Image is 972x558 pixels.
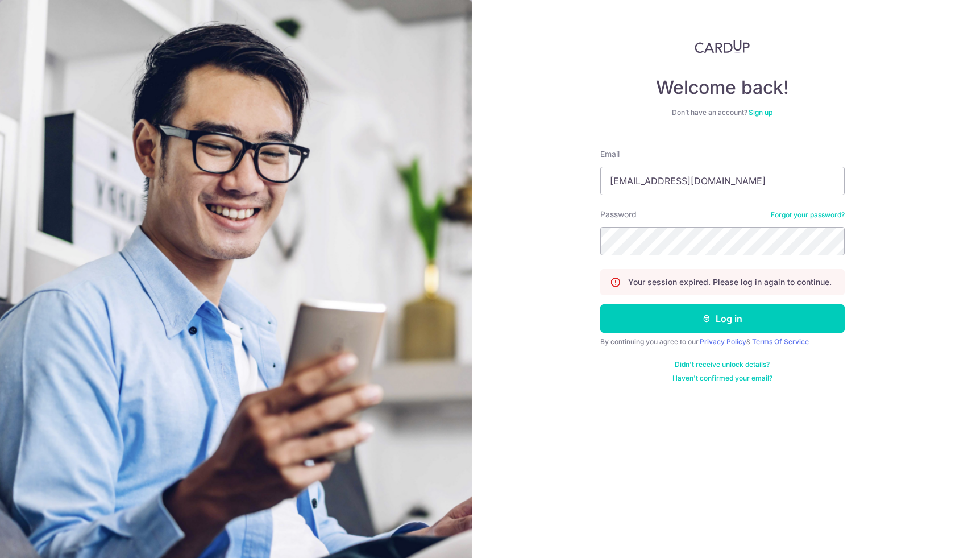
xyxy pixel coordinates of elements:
[675,360,770,369] a: Didn't receive unlock details?
[600,108,845,117] div: Don’t have an account?
[600,337,845,346] div: By continuing you agree to our &
[600,167,845,195] input: Enter your Email
[600,304,845,333] button: Log in
[600,209,637,220] label: Password
[749,108,772,117] a: Sign up
[600,76,845,99] h4: Welcome back!
[771,210,845,220] a: Forgot your password?
[695,40,750,53] img: CardUp Logo
[752,337,809,346] a: Terms Of Service
[628,276,832,288] p: Your session expired. Please log in again to continue.
[672,374,772,383] a: Haven't confirmed your email?
[600,148,620,160] label: Email
[700,337,746,346] a: Privacy Policy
